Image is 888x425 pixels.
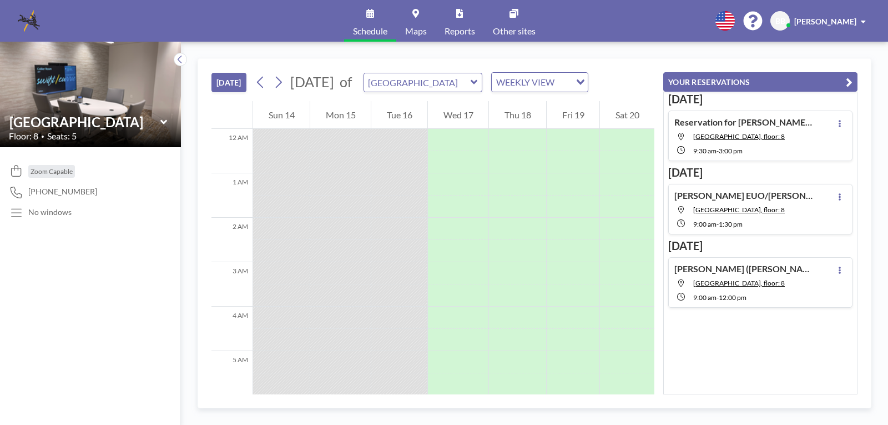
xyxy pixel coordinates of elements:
[693,279,785,287] span: Brookwood Room, floor: 8
[405,27,427,36] span: Maps
[663,72,857,92] button: YOUR RESERVATIONS
[693,220,717,228] span: 9:00 AM
[693,132,785,141] span: Buckhead Room, floor: 8
[428,101,488,129] div: Wed 17
[489,101,546,129] div: Thu 18
[775,16,785,26] span: BB
[547,101,599,129] div: Fri 19
[719,220,743,228] span: 1:30 PM
[794,17,856,26] span: [PERSON_NAME]
[674,263,813,274] h4: [PERSON_NAME] ([PERSON_NAME])
[211,351,253,396] div: 5 AM
[211,307,253,351] div: 4 AM
[693,293,717,302] span: 9:00 AM
[211,218,253,262] div: 2 AM
[211,173,253,218] div: 1 AM
[719,147,743,155] span: 3:00 PM
[28,187,97,197] span: [PHONE_NUMBER]
[600,101,654,129] div: Sat 20
[310,101,371,129] div: Mon 15
[9,131,38,142] span: Floor: 8
[340,73,352,91] span: of
[353,27,387,36] span: Schedule
[693,206,785,214] span: Brookwood Room, floor: 8
[558,75,569,89] input: Search for option
[18,10,40,32] img: organization-logo
[668,166,852,179] h3: [DATE]
[28,207,72,217] p: No windows
[668,239,852,253] h3: [DATE]
[211,129,253,173] div: 12 AM
[9,114,160,130] input: Brookwood Room
[717,147,719,155] span: -
[253,101,310,129] div: Sun 14
[211,73,246,92] button: [DATE]
[717,293,719,302] span: -
[674,117,813,128] h4: Reservation for [PERSON_NAME] EUO ([PERSON_NAME])
[445,27,475,36] span: Reports
[41,133,44,140] span: •
[493,27,536,36] span: Other sites
[693,147,717,155] span: 9:30 AM
[494,75,557,89] span: WEEKLY VIEW
[674,190,813,201] h4: [PERSON_NAME] EUO/[PERSON_NAME] ([PERSON_NAME])
[364,73,471,92] input: Brookwood Room
[211,262,253,307] div: 3 AM
[717,220,719,228] span: -
[492,73,588,92] div: Search for option
[31,167,73,176] span: Zoom Capable
[719,293,746,302] span: 12:00 PM
[290,73,334,90] span: [DATE]
[371,101,427,129] div: Tue 16
[47,131,77,142] span: Seats: 5
[668,92,852,106] h3: [DATE]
